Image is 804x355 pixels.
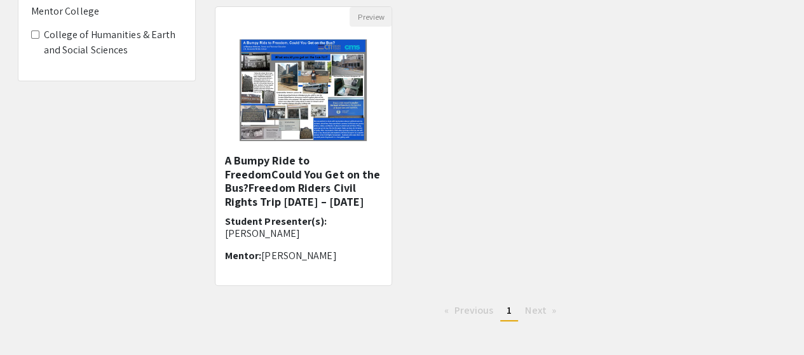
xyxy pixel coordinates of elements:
img: <p class="ql-align-center"><span style="background-color: transparent; color: rgb(0, 0, 0);">A Bu... [227,27,379,154]
span: Previous [454,304,493,317]
span: [PERSON_NAME] [225,227,300,240]
ul: Pagination [215,301,787,321]
h6: Mentor College [31,5,182,17]
span: [PERSON_NAME] [261,249,336,262]
span: Mentor: [225,249,262,262]
h6: Student Presenter(s): [225,215,383,239]
h5: A Bumpy Ride to FreedomCould You Get on the Bus?Freedom Riders Civil Rights Trip [DATE] – [DATE] [225,154,383,208]
span: 1 [507,304,512,317]
button: Preview [350,7,392,27]
div: Open Presentation <p class="ql-align-center"><span style="background-color: transparent; color: r... [215,6,393,286]
label: College of Humanities & Earth and Social Sciences [44,27,182,58]
span: Next [525,304,546,317]
iframe: Chat [10,298,54,345]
